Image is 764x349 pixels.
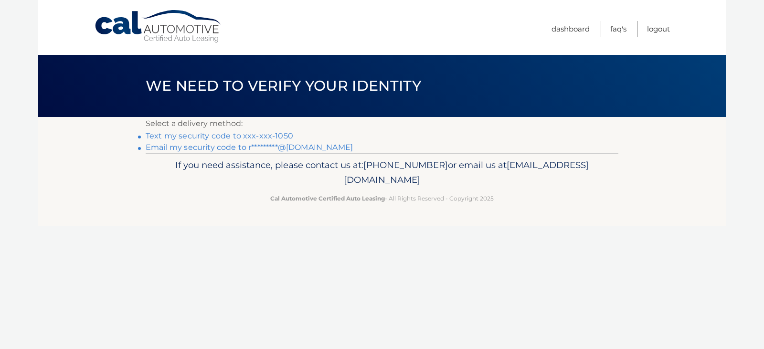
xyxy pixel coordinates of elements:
[152,193,612,203] p: - All Rights Reserved - Copyright 2025
[146,77,421,95] span: We need to verify your identity
[552,21,590,37] a: Dashboard
[363,159,448,170] span: [PHONE_NUMBER]
[94,10,223,43] a: Cal Automotive
[146,117,618,130] p: Select a delivery method:
[146,143,353,152] a: Email my security code to r*********@[DOMAIN_NAME]
[146,131,293,140] a: Text my security code to xxx-xxx-1050
[152,158,612,188] p: If you need assistance, please contact us at: or email us at
[610,21,626,37] a: FAQ's
[270,195,385,202] strong: Cal Automotive Certified Auto Leasing
[647,21,670,37] a: Logout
